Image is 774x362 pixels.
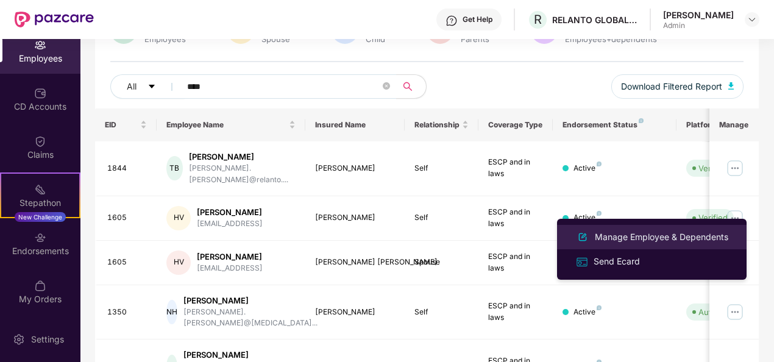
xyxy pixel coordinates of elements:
[305,108,405,141] th: Insured Name
[663,9,734,21] div: [PERSON_NAME]
[315,212,395,224] div: [PERSON_NAME]
[709,108,759,141] th: Manage
[166,206,191,230] div: HV
[414,257,469,268] div: Spouse
[183,307,318,330] div: [PERSON_NAME].[PERSON_NAME]@[MEDICAL_DATA]...
[107,163,147,174] div: 1844
[488,300,543,324] div: ESCP and in laws
[315,257,395,268] div: [PERSON_NAME] [PERSON_NAME]
[575,230,590,244] img: svg+xml;base64,PHN2ZyB4bWxucz0iaHR0cDovL3d3dy53My5vcmcvMjAwMC9zdmciIHhtbG5zOnhsaW5rPSJodHRwOi8vd3...
[34,280,46,292] img: svg+xml;base64,PHN2ZyBpZD0iTXlfT3JkZXJzIiBkYXRhLW5hbWU9Ik15IE9yZGVycyIgeG1sbnM9Imh0dHA6Ly93d3cudz...
[315,163,395,174] div: [PERSON_NAME]
[478,108,553,141] th: Coverage Type
[725,208,745,228] img: manageButton
[534,12,542,27] span: R
[107,307,147,318] div: 1350
[34,87,46,99] img: svg+xml;base64,PHN2ZyBpZD0iQ0RfQWNjb3VudHMiIGRhdGEtbmFtZT0iQ0QgQWNjb3VudHMiIHhtbG5zPSJodHRwOi8vd3...
[414,212,469,224] div: Self
[621,80,722,93] span: Download Filtered Report
[414,163,469,174] div: Self
[396,74,427,99] button: search
[414,307,469,318] div: Self
[189,151,296,163] div: [PERSON_NAME]
[405,108,479,141] th: Relationship
[383,81,390,93] span: close-circle
[166,250,191,275] div: HV
[488,157,543,180] div: ESCP and in laws
[698,306,747,318] div: Auto Verified
[1,197,79,209] div: Stepathon
[747,15,757,24] img: svg+xml;base64,PHN2ZyBpZD0iRHJvcGRvd24tMzJ4MzIiIHhtbG5zPSJodHRwOi8vd3d3LnczLm9yZy8yMDAwL3N2ZyIgd2...
[95,108,157,141] th: EID
[414,120,460,130] span: Relationship
[110,74,185,99] button: Allcaret-down
[34,232,46,244] img: svg+xml;base64,PHN2ZyBpZD0iRW5kb3JzZW1lbnRzIiB4bWxucz0iaHR0cDovL3d3dy53My5vcmcvMjAwMC9zdmciIHdpZH...
[597,211,602,216] img: svg+xml;base64,PHN2ZyB4bWxucz0iaHR0cDovL3d3dy53My5vcmcvMjAwMC9zdmciIHdpZHRoPSI4IiBoZWlnaHQ9IjgiIH...
[13,333,25,346] img: svg+xml;base64,PHN2ZyBpZD0iU2V0dGluZy0yMHgyMCIgeG1sbnM9Imh0dHA6Ly93d3cudzMub3JnLzIwMDAvc3ZnIiB3aW...
[488,207,543,230] div: ESCP and in laws
[592,230,731,244] div: Manage Employee & Dependents
[383,82,390,90] span: close-circle
[197,251,263,263] div: [PERSON_NAME]
[183,295,318,307] div: [PERSON_NAME]
[166,120,286,130] span: Employee Name
[27,333,68,346] div: Settings
[725,158,745,178] img: manageButton
[197,263,263,274] div: [EMAIL_ADDRESS]
[552,14,637,26] div: RELANTO GLOBAL PRIVATE LIMITED
[446,15,458,27] img: svg+xml;base64,PHN2ZyBpZD0iSGVscC0zMngzMiIgeG1sbnM9Imh0dHA6Ly93d3cudzMub3JnLzIwMDAvc3ZnIiB3aWR0aD...
[315,307,395,318] div: [PERSON_NAME]
[183,349,318,361] div: [PERSON_NAME]
[611,74,744,99] button: Download Filtered Report
[698,211,728,224] div: Verified
[725,302,745,322] img: manageButton
[698,162,728,174] div: Verified
[488,251,543,274] div: ESCP and in laws
[573,212,602,224] div: Active
[34,39,46,51] img: svg+xml;base64,PHN2ZyBpZD0iRW1wbG95ZWVzIiB4bWxucz0iaHR0cDovL3d3dy53My5vcmcvMjAwMC9zdmciIHdpZHRoPS...
[189,163,296,186] div: [PERSON_NAME].[PERSON_NAME]@relanto....
[127,80,137,93] span: All
[728,82,734,90] img: svg+xml;base64,PHN2ZyB4bWxucz0iaHR0cDovL3d3dy53My5vcmcvMjAwMC9zdmciIHhtbG5zOnhsaW5rPSJodHRwOi8vd3...
[639,118,644,123] img: svg+xml;base64,PHN2ZyB4bWxucz0iaHR0cDovL3d3dy53My5vcmcvMjAwMC9zdmciIHdpZHRoPSI4IiBoZWlnaHQ9IjgiIH...
[157,108,305,141] th: Employee Name
[597,305,602,310] img: svg+xml;base64,PHN2ZyB4bWxucz0iaHR0cDovL3d3dy53My5vcmcvMjAwMC9zdmciIHdpZHRoPSI4IiBoZWlnaHQ9IjgiIH...
[663,21,734,30] div: Admin
[166,156,182,180] div: TB
[105,120,138,130] span: EID
[573,307,602,318] div: Active
[15,212,66,222] div: New Challenge
[15,12,94,27] img: New Pazcare Logo
[107,257,147,268] div: 1605
[573,163,602,174] div: Active
[166,300,177,324] div: NH
[591,255,642,268] div: Send Ecard
[463,15,492,24] div: Get Help
[107,212,147,224] div: 1605
[396,82,420,91] span: search
[197,218,263,230] div: [EMAIL_ADDRESS]
[197,207,263,218] div: [PERSON_NAME]
[597,161,602,166] img: svg+xml;base64,PHN2ZyB4bWxucz0iaHR0cDovL3d3dy53My5vcmcvMjAwMC9zdmciIHdpZHRoPSI4IiBoZWlnaHQ9IjgiIH...
[147,82,156,92] span: caret-down
[686,120,753,130] div: Platform Status
[575,255,589,269] img: svg+xml;base64,PHN2ZyB4bWxucz0iaHR0cDovL3d3dy53My5vcmcvMjAwMC9zdmciIHdpZHRoPSIxNiIgaGVpZ2h0PSIxNi...
[34,183,46,196] img: svg+xml;base64,PHN2ZyB4bWxucz0iaHR0cDovL3d3dy53My5vcmcvMjAwMC9zdmciIHdpZHRoPSIyMSIgaGVpZ2h0PSIyMC...
[34,135,46,147] img: svg+xml;base64,PHN2ZyBpZD0iQ2xhaW0iIHhtbG5zPSJodHRwOi8vd3d3LnczLm9yZy8yMDAwL3N2ZyIgd2lkdGg9IjIwIi...
[563,120,667,130] div: Endorsement Status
